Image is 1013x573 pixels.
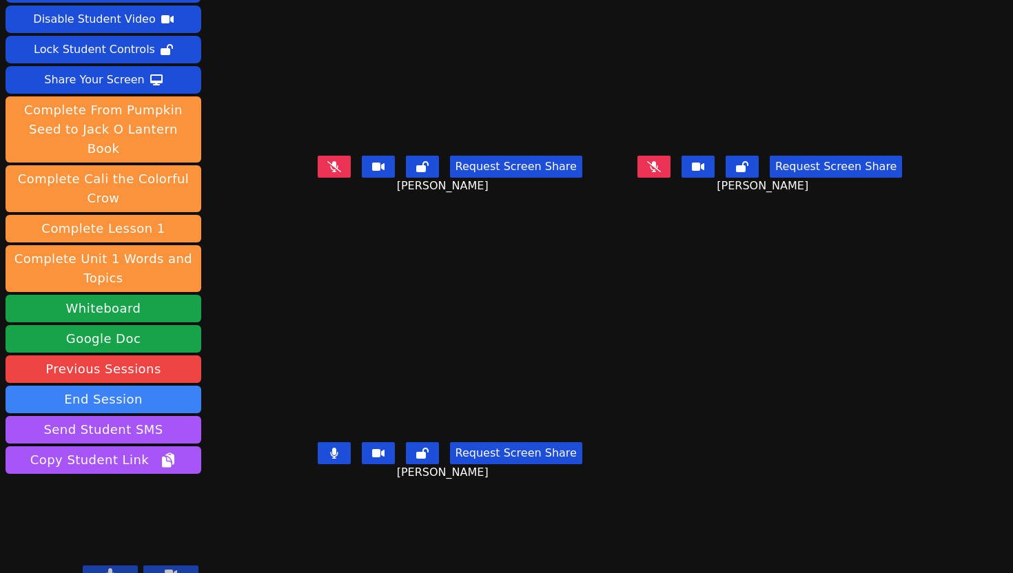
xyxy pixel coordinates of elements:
[770,156,902,178] button: Request Screen Share
[397,464,492,481] span: [PERSON_NAME]
[6,446,201,474] button: Copy Student Link
[30,450,176,470] span: Copy Student Link
[6,66,201,94] button: Share Your Screen
[6,386,201,413] button: End Session
[450,156,582,178] button: Request Screen Share
[6,165,201,212] button: Complete Cali the Colorful Crow
[6,325,201,353] a: Google Doc
[6,96,201,163] button: Complete From Pumpkin Seed to Jack O Lantern Book
[6,6,201,33] button: Disable Student Video
[6,245,201,292] button: Complete Unit 1 Words and Topics
[450,442,582,464] button: Request Screen Share
[33,8,155,30] div: Disable Student Video
[34,39,155,61] div: Lock Student Controls
[6,215,201,242] button: Complete Lesson 1
[6,355,201,383] a: Previous Sessions
[6,36,201,63] button: Lock Student Controls
[6,416,201,444] button: Send Student SMS
[397,178,492,194] span: [PERSON_NAME]
[717,178,812,194] span: [PERSON_NAME]
[6,295,201,322] button: Whiteboard
[44,69,145,91] div: Share Your Screen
